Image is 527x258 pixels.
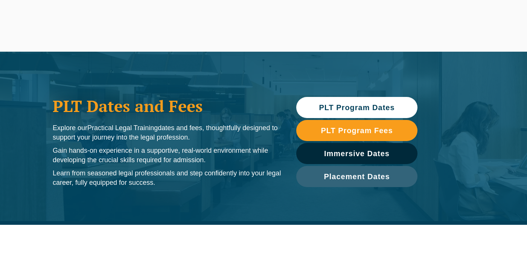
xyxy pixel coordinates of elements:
[296,143,417,164] a: Immersive Dates
[324,173,390,180] span: Placement Dates
[324,150,390,157] span: Immersive Dates
[53,146,281,165] p: Gain hands-on experience in a supportive, real-world environment while developing the crucial ski...
[53,123,281,142] p: Explore our dates and fees, thoughtfully designed to support your journey into the legal profession.
[53,169,281,187] p: Learn from seasoned legal professionals and step confidently into your legal career, fully equipp...
[321,127,393,134] span: PLT Program Fees
[53,97,281,115] h1: PLT Dates and Fees
[296,97,417,118] a: PLT Program Dates
[87,124,158,132] span: Practical Legal Training
[319,104,394,111] span: PLT Program Dates
[296,166,417,187] a: Placement Dates
[296,120,417,141] a: PLT Program Fees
